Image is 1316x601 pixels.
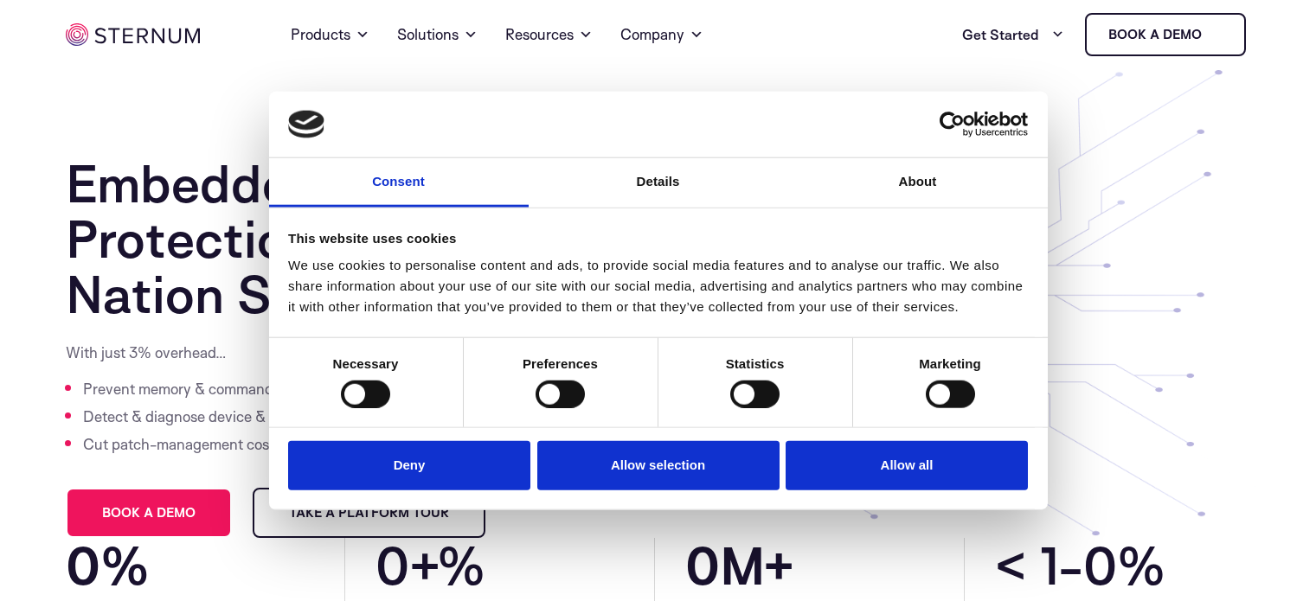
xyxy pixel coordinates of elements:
a: Company [620,3,703,66]
strong: Statistics [726,356,785,371]
a: Book a demo [1085,13,1246,56]
strong: Marketing [919,356,981,371]
a: About [788,158,1048,208]
span: < 1- [995,538,1083,593]
a: Details [529,158,788,208]
a: Resources [505,3,593,66]
img: sternum iot [1209,28,1223,42]
span: Book a demo [102,507,196,519]
h1: Embedded System Protection Against Nation State Attacks [66,156,626,322]
button: Allow all [786,441,1028,490]
div: This website uses cookies [288,228,1028,249]
a: Book a demo [66,488,232,538]
span: 0 [66,538,100,593]
div: We use cookies to personalise content and ads, to provide social media features and to analyse ou... [288,255,1028,317]
span: % [1117,538,1250,593]
img: sternum iot [66,23,200,46]
li: Detect & diagnose device & fleet-level anomalies [83,403,468,431]
p: With just 3% overhead… [66,342,468,363]
a: Usercentrics Cookiebot - opens in a new window [876,112,1028,137]
a: Take a Platform Tour [253,488,485,538]
strong: Necessary [333,356,399,371]
li: Prevent memory & command injection attacks in real-time [83,375,468,403]
span: 0 [376,538,409,593]
a: Solutions [397,3,478,66]
span: Take a Platform Tour [289,507,449,519]
button: Deny [288,441,530,490]
span: % [100,538,314,593]
strong: Preferences [523,356,598,371]
li: Cut patch-management costs by 40% [83,431,468,458]
img: logo [288,111,324,138]
span: M+ [720,538,934,593]
a: Consent [269,158,529,208]
a: Get Started [962,17,1064,52]
span: 0 [1083,538,1117,593]
span: +% [409,538,624,593]
span: 0 [685,538,720,593]
a: Products [291,3,369,66]
button: Allow selection [537,441,780,490]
